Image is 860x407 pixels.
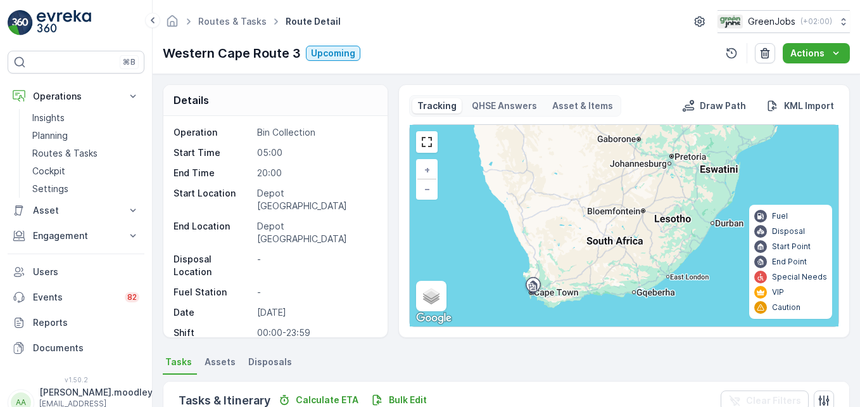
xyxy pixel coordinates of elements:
span: Disposals [248,356,292,368]
span: Assets [205,356,236,368]
a: Cockpit [27,162,144,180]
p: 00:00-23:59 [257,326,375,339]
p: KML Import [784,100,834,112]
a: Routes & Tasks [27,145,144,162]
p: Engagement [33,229,119,242]
span: − [424,183,431,194]
p: Operations [33,90,119,103]
p: ( +02:00 ) [800,16,832,27]
p: 05:00 [257,146,375,159]
p: Calculate ETA [296,394,358,406]
div: 0 [410,125,838,326]
p: - [257,253,375,278]
p: Fuel [772,211,788,221]
p: QHSE Answers [472,100,537,112]
p: Start Location [174,187,252,212]
p: GreenJobs [748,15,795,28]
button: GreenJobs(+02:00) [718,10,850,33]
a: View Fullscreen [417,132,436,152]
p: Reports [33,316,139,329]
a: Users [8,259,144,285]
button: Engagement [8,223,144,249]
span: + [424,164,430,175]
span: Tasks [165,356,192,368]
p: Asset [33,204,119,217]
a: Open this area in Google Maps (opens a new window) [413,310,455,326]
span: Route Detail [283,15,343,28]
p: Disposal Location [174,253,252,278]
a: Planning [27,127,144,145]
a: Insights [27,109,144,127]
p: Bulk Edit [389,394,427,406]
p: Tracking [417,100,457,112]
p: 20:00 [257,167,375,179]
p: Clear Filters [746,394,801,407]
p: [PERSON_NAME].moodley [39,386,153,399]
p: Special Needs [772,272,827,282]
p: Draw Path [700,100,746,112]
p: VIP [772,287,784,297]
p: [DATE] [257,306,375,319]
p: Shift [174,326,252,339]
a: Zoom In [417,160,436,179]
p: Settings [32,183,68,195]
p: End Point [772,257,807,267]
p: End Location [174,220,252,245]
img: Google [413,310,455,326]
p: Asset & Items [552,100,613,112]
p: 82 [127,292,137,302]
p: Upcoming [311,47,355,60]
p: Details [174,93,209,108]
p: Events [33,291,117,304]
p: Routes & Tasks [32,147,98,160]
button: Operations [8,84,144,109]
a: Reports [8,310,144,335]
p: Date [174,306,252,319]
p: Caution [772,302,800,313]
p: Start Point [772,242,811,252]
p: End Time [174,167,252,179]
p: Start Time [174,146,252,159]
p: ⌘B [123,57,136,67]
p: Planning [32,129,68,142]
p: Disposal [772,226,805,236]
a: Homepage [165,19,179,30]
p: Depot [GEOGRAPHIC_DATA] [257,220,375,245]
button: Actions [783,43,850,63]
button: Draw Path [677,98,751,113]
a: Documents [8,335,144,361]
img: Green_Jobs_Logo.png [718,15,743,29]
p: Fuel Station [174,286,252,299]
button: Upcoming [306,46,360,61]
p: Documents [33,342,139,354]
img: logo_light-DOdMpM7g.png [37,10,91,36]
a: Events82 [8,285,144,310]
a: Settings [27,180,144,198]
span: v 1.50.2 [8,376,144,384]
p: - [257,286,375,299]
img: logo [8,10,33,36]
button: Asset [8,198,144,223]
p: Insights [32,112,65,124]
p: Actions [790,47,825,60]
p: Depot [GEOGRAPHIC_DATA] [257,187,375,212]
p: Operation [174,126,252,139]
a: Zoom Out [417,179,436,198]
p: Western Cape Route 3 [163,44,301,63]
button: KML Import [761,98,839,113]
p: Bin Collection [257,126,375,139]
p: Users [33,266,139,278]
p: Cockpit [32,165,65,178]
a: Routes & Tasks [198,16,267,27]
a: Layers [417,282,445,310]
